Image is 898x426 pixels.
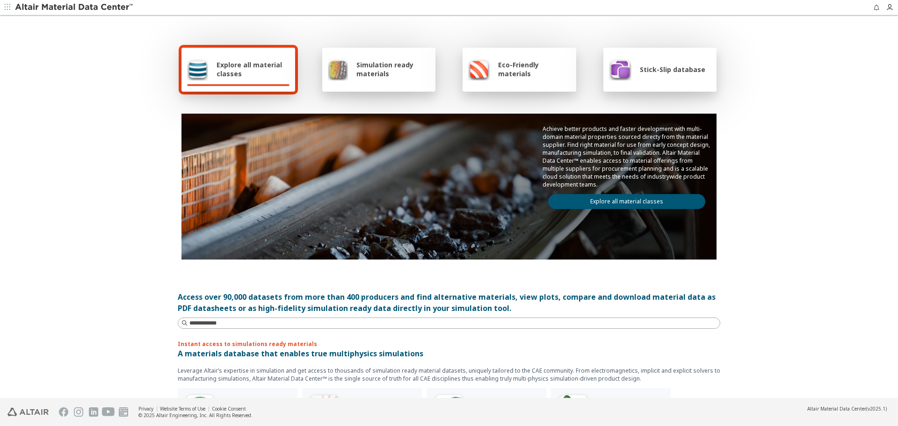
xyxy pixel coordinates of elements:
[160,405,205,412] a: Website Terms of Use
[548,194,705,209] a: Explore all material classes
[640,65,705,74] span: Stick-Slip database
[178,291,720,314] div: Access over 90,000 datasets from more than 400 producers and find alternative materials, view plo...
[178,340,720,348] p: Instant access to simulations ready materials
[543,125,711,188] p: Achieve better products and faster development with multi-domain material properties sourced dire...
[356,60,430,78] span: Simulation ready materials
[212,405,246,412] a: Cookie Consent
[15,3,134,12] img: Altair Material Data Center
[178,367,720,383] p: Leverage Altair’s expertise in simulation and get access to thousands of simulation ready materia...
[178,348,720,359] p: A materials database that enables true multiphysics simulations
[328,58,348,80] img: Simulation ready materials
[138,412,253,419] div: © 2025 Altair Engineering, Inc. All Rights Reserved.
[7,408,49,416] img: Altair Engineering
[807,405,866,412] span: Altair Material Data Center
[609,58,631,80] img: Stick-Slip database
[217,60,290,78] span: Explore all material classes
[807,405,887,412] div: (v2025.1)
[187,58,208,80] img: Explore all material classes
[138,405,153,412] a: Privacy
[498,60,570,78] span: Eco-Friendly materials
[468,58,490,80] img: Eco-Friendly materials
